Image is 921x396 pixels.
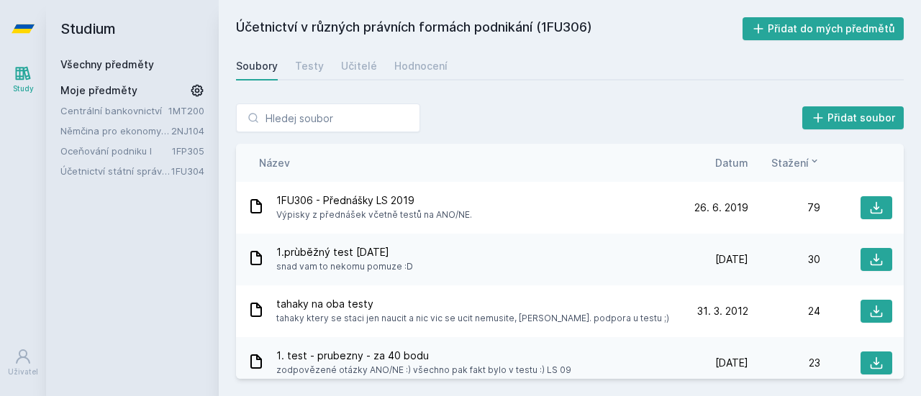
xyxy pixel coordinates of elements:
input: Hledej soubor [236,103,420,132]
div: 79 [748,201,820,215]
span: Stažení [771,155,809,170]
a: Study [3,57,43,101]
span: Moje předměty [60,83,137,98]
span: [DATE] [715,356,748,370]
span: 26. 6. 2019 [694,201,748,215]
div: Soubory [236,59,278,73]
div: Study [13,83,34,94]
span: 1FU306 - Přednášky LS 2019 [276,193,472,208]
div: Uživatel [8,367,38,377]
a: Němčina pro ekonomy - mírně pokročilá úroveň 2 (A2) [60,124,171,138]
a: 1FP305 [172,145,204,157]
a: Testy [295,52,324,80]
button: Název [259,155,290,170]
span: 1. test - prubezny - za 40 bodu [276,349,571,363]
div: Testy [295,59,324,73]
span: tahaky na oba testy [276,297,669,311]
h2: Účetnictví v různých právních formách podnikání (1FU306) [236,17,743,40]
a: Účetnictví státní správy a samosprávy [60,164,171,178]
button: Přidat do mých předmětů [743,17,904,40]
span: 31. 3. 2012 [697,304,748,318]
span: tahaky ktery se staci jen naucit a nic vic se ucit nemusite, [PERSON_NAME]. podpora u testu ;) [276,311,669,326]
a: Uživatel [3,341,43,385]
button: Přidat soubor [802,106,904,129]
div: 30 [748,252,820,267]
a: Učitelé [341,52,377,80]
div: Učitelé [341,59,377,73]
span: [DATE] [715,252,748,267]
span: 1.prùběžný test [DATE] [276,245,413,259]
span: snad vam to nekomu pomuze :D [276,259,413,274]
div: Hodnocení [394,59,448,73]
button: Datum [715,155,748,170]
a: 2NJ104 [171,125,204,137]
div: 23 [748,356,820,370]
a: Soubory [236,52,278,80]
a: Oceňování podniku I [60,144,172,158]
span: Výpisky z přednášek včetně testů na ANO/NE. [276,208,472,222]
a: 1FU304 [171,165,204,177]
div: 24 [748,304,820,318]
a: 1MT200 [168,105,204,116]
button: Stažení [771,155,820,170]
a: Hodnocení [394,52,448,80]
a: Všechny předměty [60,58,154,70]
span: zodpovězené otázky ANO/NE :) všechno pak fakt bylo v testu :) LS 09 [276,363,571,377]
a: Centrální bankovnictví [60,103,168,118]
